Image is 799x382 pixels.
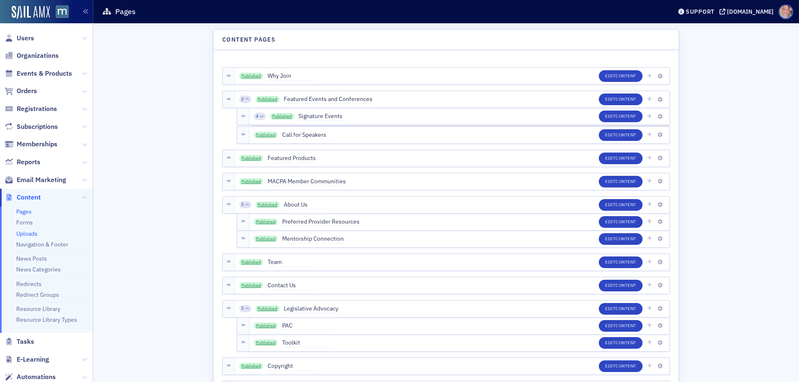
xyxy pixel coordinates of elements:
[5,51,59,60] a: Organizations
[615,96,636,102] span: Content
[17,355,49,364] span: E-Learning
[599,199,643,211] button: EditContent
[241,96,244,102] span: 2
[5,158,40,167] a: Reports
[5,193,41,202] a: Content
[16,230,37,237] a: Uploads
[17,51,59,60] span: Organizations
[16,266,61,273] a: News Categories
[17,140,57,149] span: Memberships
[254,219,278,225] a: Published
[16,255,47,262] a: News Posts
[268,177,346,186] span: MACPA Member Communities
[17,372,56,382] span: Automations
[284,304,338,313] span: Legislative Advocacy
[241,202,244,207] span: 2
[256,96,280,103] a: Published
[239,282,263,289] a: Published
[239,178,263,185] a: Published
[16,305,60,313] a: Resource Library
[268,281,314,290] span: Contact Us
[615,282,636,288] span: Content
[254,132,278,138] a: Published
[599,256,643,268] button: EditContent
[254,340,278,346] a: Published
[599,280,643,291] button: EditContent
[17,69,72,78] span: Events & Products
[256,306,280,312] a: Published
[779,5,793,19] span: Profile
[268,71,314,81] span: Why Join
[50,5,69,20] a: View Homepage
[615,219,636,224] span: Content
[268,258,314,267] span: Team
[256,113,258,119] span: 4
[16,219,33,226] a: Forms
[5,104,57,113] a: Registrations
[5,69,72,78] a: Events & Products
[5,140,57,149] a: Memberships
[615,340,636,345] span: Content
[254,236,278,242] a: Published
[615,73,636,79] span: Content
[16,316,77,323] a: Resource Library Types
[298,112,345,121] span: Signature Events
[282,131,329,140] span: Call for Speakers
[16,291,59,298] a: Redirect Groups
[686,8,715,15] div: Support
[5,372,56,382] a: Automations
[5,337,34,346] a: Tasks
[615,178,636,184] span: Content
[5,122,58,131] a: Subscriptions
[268,362,314,371] span: Copyright
[254,323,278,329] a: Published
[599,176,643,187] button: EditContent
[17,337,34,346] span: Tasks
[239,155,263,162] a: Published
[16,241,68,248] a: Navigation & Footer
[599,216,643,228] button: EditContent
[727,8,774,15] div: [DOMAIN_NAME]
[615,259,636,265] span: Content
[12,6,50,19] img: SailAMX
[599,320,643,332] button: EditContent
[599,70,643,82] button: EditContent
[599,111,643,122] button: EditContent
[5,34,34,43] a: Users
[268,154,316,163] span: Featured Products
[239,73,263,79] a: Published
[17,193,41,202] span: Content
[17,104,57,113] span: Registrations
[599,153,643,164] button: EditContent
[5,175,66,185] a: Email Marketing
[599,94,643,105] button: EditContent
[615,113,636,119] span: Content
[16,280,42,288] a: Redirects
[17,158,40,167] span: Reports
[615,236,636,242] span: Content
[222,35,275,44] h4: Content Pages
[115,7,136,17] h1: Pages
[720,9,777,15] button: [DOMAIN_NAME]
[282,321,329,330] span: PAC
[17,34,34,43] span: Users
[239,363,263,370] a: Published
[270,113,294,120] a: Published
[17,122,58,131] span: Subscriptions
[615,202,636,207] span: Content
[615,132,636,138] span: Content
[615,306,636,311] span: Content
[282,217,360,227] span: Preferred Provider Resources
[599,337,643,349] button: EditContent
[239,259,263,266] a: Published
[17,175,66,185] span: Email Marketing
[256,202,280,208] a: Published
[17,86,37,96] span: Orders
[284,95,372,104] span: Featured Events and Conferences
[599,233,643,245] button: EditContent
[615,155,636,161] span: Content
[599,129,643,141] button: EditContent
[5,355,49,364] a: E-Learning
[615,363,636,369] span: Content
